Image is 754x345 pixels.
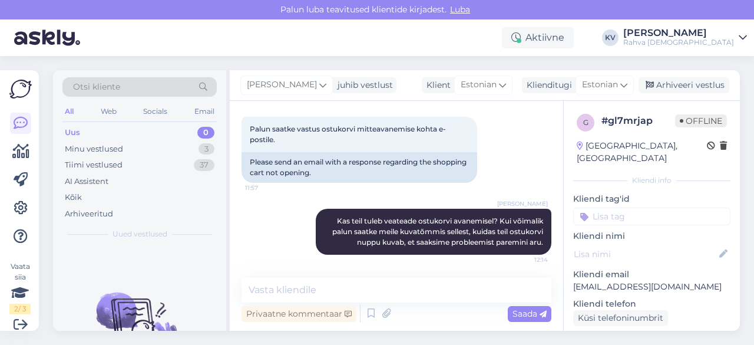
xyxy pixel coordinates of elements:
div: Uus [65,127,80,139]
img: Askly Logo [9,80,32,98]
p: Kliendi email [573,268,730,281]
div: Küsi telefoninumbrit [573,310,668,326]
p: Kliendi tag'id [573,193,730,205]
span: [PERSON_NAME] [247,78,317,91]
div: Vaata siia [9,261,31,314]
a: [PERSON_NAME]Rahva [DEMOGRAPHIC_DATA] [623,28,747,47]
span: Offline [675,114,727,127]
input: Lisa nimi [574,248,717,261]
div: Kliendi info [573,175,730,186]
div: 2 / 3 [9,304,31,314]
div: Privaatne kommentaar [242,306,356,322]
div: Arhiveeri vestlus [639,77,729,93]
p: Kliendi telefon [573,298,730,310]
div: Arhiveeritud [65,208,113,220]
span: Otsi kliente [73,81,120,93]
div: Kõik [65,192,82,203]
div: [PERSON_NAME] [623,28,734,38]
span: Estonian [582,78,618,91]
div: AI Assistent [65,176,108,188]
div: All [62,104,76,119]
span: Kas teil tuleb veateade ostukorvi avanemisel? Kui võimalik palun saatke meile kuvatõmmis sellest,... [332,216,545,247]
div: 0 [197,127,214,139]
div: 37 [194,159,214,171]
span: g [583,118,588,127]
div: Rahva [DEMOGRAPHIC_DATA] [623,38,734,47]
div: juhib vestlust [333,79,393,91]
div: Web [98,104,119,119]
span: [PERSON_NAME] [497,199,548,208]
div: Socials [141,104,170,119]
div: [GEOGRAPHIC_DATA], [GEOGRAPHIC_DATA] [577,140,707,165]
p: [EMAIL_ADDRESS][DOMAIN_NAME] [573,281,730,293]
p: Kliendi nimi [573,230,730,242]
input: Lisa tag [573,208,730,225]
span: 12:14 [504,255,548,264]
div: Tiimi vestlused [65,159,123,171]
div: Klienditugi [522,79,572,91]
div: Aktiivne [502,27,574,48]
span: Uued vestlused [113,229,167,239]
div: Klient [422,79,451,91]
span: Luba [447,4,474,15]
span: 11:57 [245,183,289,192]
span: Saada [512,308,547,319]
span: Estonian [461,78,497,91]
div: Email [192,104,217,119]
div: # gl7mrjap [601,114,675,128]
div: Please send an email with a response regarding the shopping cart not opening. [242,152,477,183]
div: 3 [199,143,214,155]
span: Palun saatke vastus ostukorvi mitteavanemise kohta e-postile. [250,124,446,144]
div: KV [602,29,619,46]
div: Minu vestlused [65,143,123,155]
